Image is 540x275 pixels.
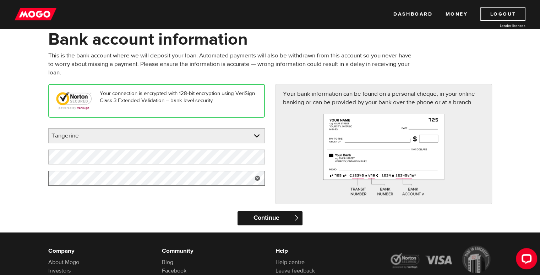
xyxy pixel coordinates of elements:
p: Your bank information can be found on a personal cheque, in your online banking or can be provide... [283,90,485,107]
a: Dashboard [393,7,432,21]
p: Your connection is encrypted with 128-bit encryption using VeriSign Class 3 Extended Validation –... [56,90,257,104]
a: Facebook [162,267,186,274]
p: This is the bank account where we will deposit your loan. Automated payments will also be withdra... [48,51,416,77]
a: Money [445,7,468,21]
img: mogo_logo-11ee424be714fa7cbb0f0f49df9e16ec.png [15,7,56,21]
input: Continue [238,211,302,225]
a: Investors [48,267,71,274]
a: Lender licences [472,23,525,28]
img: paycheck-large-7c426558fe069eeec9f9d0ad74ba3ec2.png [323,114,444,196]
a: About Mogo [48,259,79,266]
a: Logout [480,7,525,21]
img: legal-icons-92a2ffecb4d32d839781d1b4e4802d7b.png [389,246,492,273]
a: Leave feedback [276,267,315,274]
h6: Help [276,247,378,255]
h1: Bank account information [48,30,492,49]
span:  [294,215,300,221]
iframe: LiveChat chat widget [510,245,540,275]
a: Blog [162,259,173,266]
h6: Company [48,247,151,255]
a: Help centre [276,259,305,266]
h6: Community [162,247,265,255]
